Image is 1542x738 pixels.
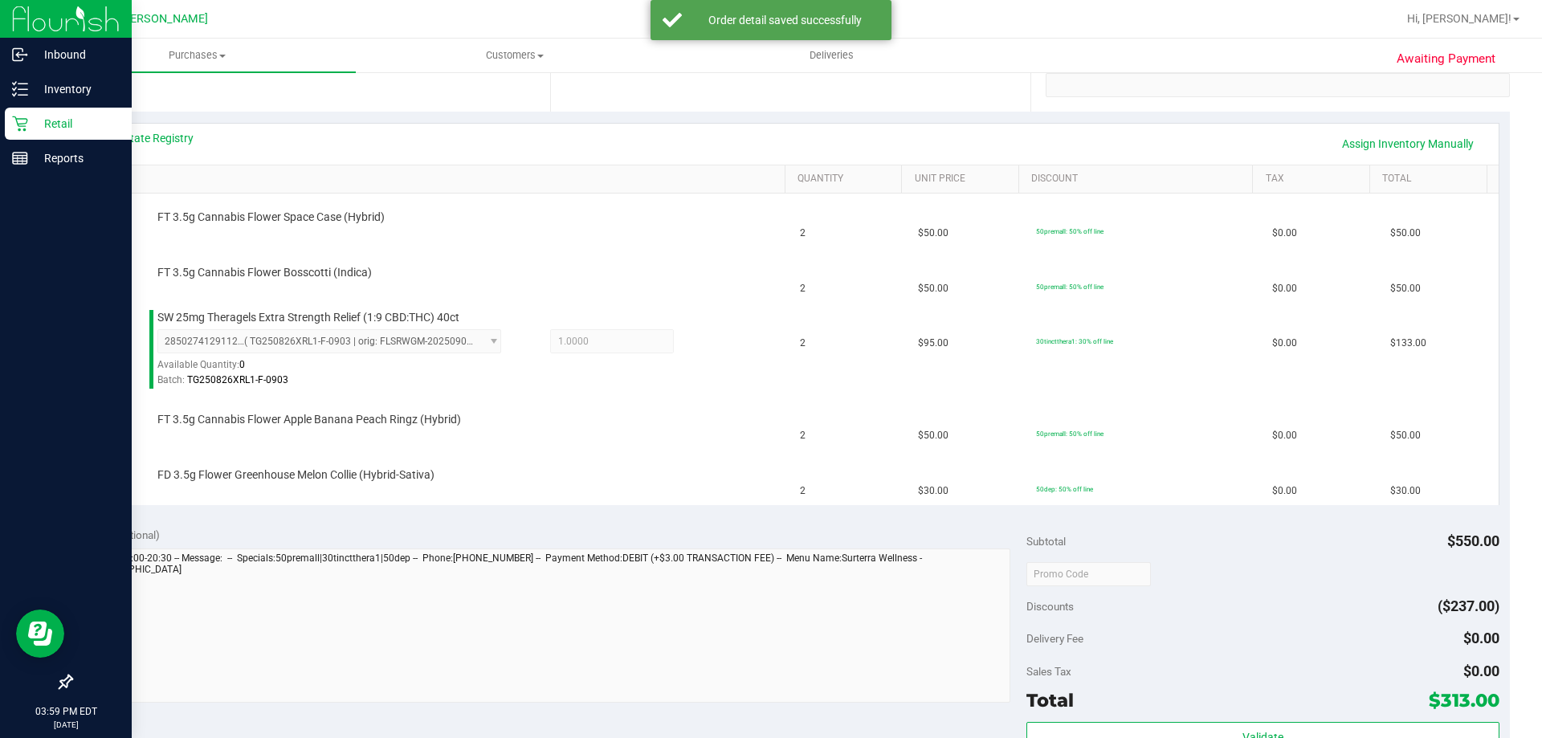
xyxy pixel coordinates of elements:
span: FT 3.5g Cannabis Flower Space Case (Hybrid) [157,210,385,225]
a: Discount [1031,173,1246,186]
span: SW 25mg Theragels Extra Strength Relief (1:9 CBD:THC) 40ct [157,310,459,325]
inline-svg: Inbound [12,47,28,63]
span: Awaiting Payment [1397,50,1495,68]
span: Sales Tax [1026,665,1071,678]
span: $50.00 [1390,226,1421,241]
span: 2 [800,281,806,296]
span: 50premall: 50% off line [1036,430,1103,438]
span: $50.00 [918,226,948,241]
span: Total [1026,689,1074,711]
span: $50.00 [1390,428,1421,443]
p: 03:59 PM EDT [7,704,124,719]
span: Subtotal [1026,535,1066,548]
p: Inventory [28,80,124,99]
a: Deliveries [673,39,990,72]
span: Discounts [1026,592,1074,621]
span: Deliveries [788,48,875,63]
span: Customers [357,48,672,63]
span: $133.00 [1390,336,1426,351]
span: $30.00 [1390,483,1421,499]
a: Quantity [798,173,895,186]
span: $50.00 [1390,281,1421,296]
inline-svg: Retail [12,116,28,132]
input: Promo Code [1026,562,1151,586]
a: Assign Inventory Manually [1332,130,1484,157]
span: $313.00 [1429,689,1499,711]
inline-svg: Inventory [12,81,28,97]
a: Unit Price [915,173,1013,186]
a: SKU [95,173,778,186]
div: Order detail saved successfully [691,12,879,28]
span: Batch: [157,374,185,385]
span: $0.00 [1272,336,1297,351]
a: Tax [1266,173,1364,186]
span: $50.00 [918,281,948,296]
span: [PERSON_NAME] [120,12,208,26]
span: $550.00 [1447,532,1499,549]
span: ($237.00) [1438,597,1499,614]
p: Retail [28,114,124,133]
span: 2 [800,336,806,351]
span: $0.00 [1272,428,1297,443]
span: $30.00 [918,483,948,499]
span: $95.00 [918,336,948,351]
a: Purchases [39,39,356,72]
a: View State Registry [97,130,194,146]
span: $0.00 [1272,226,1297,241]
span: 2 [800,428,806,443]
p: Reports [28,149,124,168]
iframe: Resource center [16,610,64,658]
span: Purchases [39,48,356,63]
span: 0 [239,359,245,370]
inline-svg: Reports [12,150,28,166]
span: $0.00 [1272,483,1297,499]
span: 2 [800,483,806,499]
a: Total [1382,173,1480,186]
span: 30tinctthera1: 30% off line [1036,337,1113,345]
p: Inbound [28,45,124,64]
span: $0.00 [1272,281,1297,296]
span: $50.00 [918,428,948,443]
span: $0.00 [1463,630,1499,646]
p: [DATE] [7,719,124,731]
span: 50premall: 50% off line [1036,227,1103,235]
span: $0.00 [1463,663,1499,679]
span: Hi, [PERSON_NAME]! [1407,12,1511,25]
span: FT 3.5g Cannabis Flower Apple Banana Peach Ringz (Hybrid) [157,412,461,427]
span: TG250826XRL1-F-0903 [187,374,288,385]
span: FT 3.5g Cannabis Flower Bosscotti (Indica) [157,265,372,280]
span: 50premall: 50% off line [1036,283,1103,291]
div: Available Quantity: [157,353,519,385]
span: Delivery Fee [1026,632,1083,645]
a: Customers [356,39,673,72]
span: 2 [800,226,806,241]
span: 50dep: 50% off line [1036,485,1093,493]
span: FD 3.5g Flower Greenhouse Melon Collie (Hybrid-Sativa) [157,467,434,483]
